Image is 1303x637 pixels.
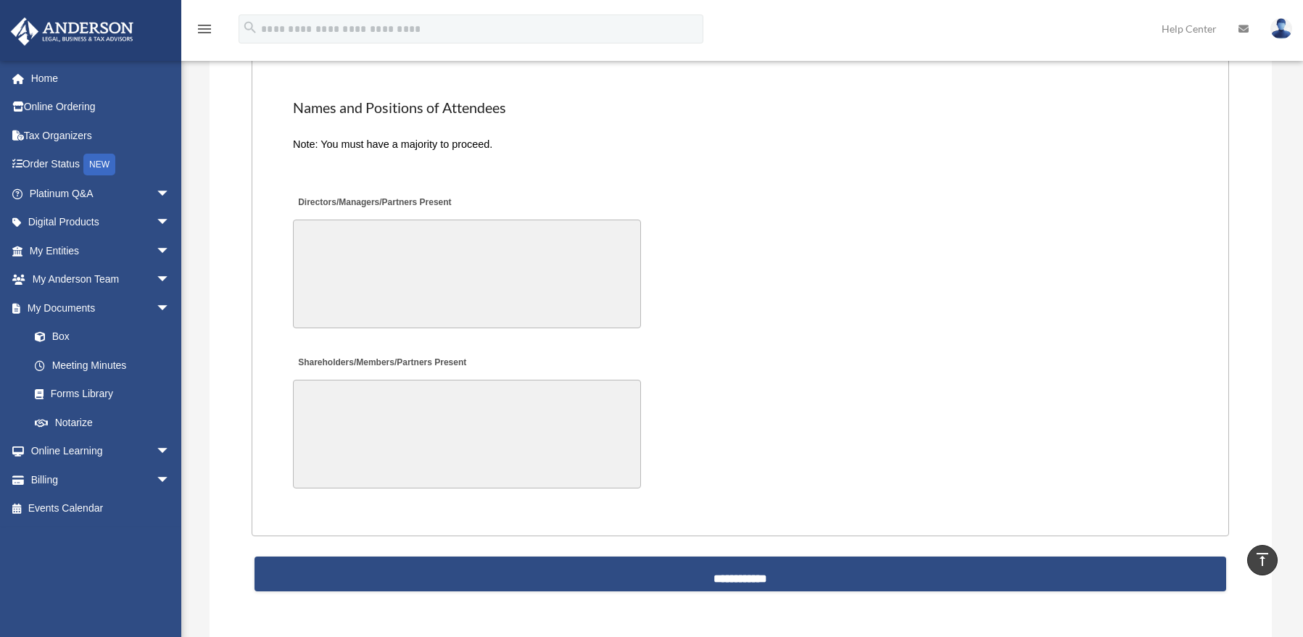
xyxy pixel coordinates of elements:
[20,408,192,437] a: Notarize
[20,380,192,409] a: Forms Library
[293,98,1188,118] h2: Names and Positions of Attendees
[156,437,185,467] span: arrow_drop_down
[1270,18,1292,39] img: User Pic
[1247,545,1278,575] a: vertical_align_top
[20,351,185,380] a: Meeting Minutes
[20,322,192,351] a: Box
[156,293,185,323] span: arrow_drop_down
[10,150,192,180] a: Order StatusNEW
[156,179,185,209] span: arrow_drop_down
[156,465,185,495] span: arrow_drop_down
[10,437,192,466] a: Online Learningarrow_drop_down
[293,138,492,150] span: Note: You must have a majority to proceed.
[10,208,192,237] a: Digital Productsarrow_drop_down
[10,179,192,208] a: Platinum Q&Aarrow_drop_down
[10,121,192,150] a: Tax Organizers
[242,20,258,36] i: search
[10,494,192,523] a: Events Calendar
[293,353,470,372] label: Shareholders/Members/Partners Present
[10,64,192,93] a: Home
[196,25,213,38] a: menu
[10,293,192,322] a: My Documentsarrow_drop_down
[156,236,185,266] span: arrow_drop_down
[196,20,213,38] i: menu
[156,265,185,295] span: arrow_drop_down
[156,208,185,238] span: arrow_drop_down
[1254,551,1271,568] i: vertical_align_top
[293,193,455,213] label: Directors/Managers/Partners Present
[10,265,192,294] a: My Anderson Teamarrow_drop_down
[10,236,192,265] a: My Entitiesarrow_drop_down
[10,93,192,122] a: Online Ordering
[83,154,115,175] div: NEW
[10,465,192,494] a: Billingarrow_drop_down
[7,17,138,46] img: Anderson Advisors Platinum Portal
